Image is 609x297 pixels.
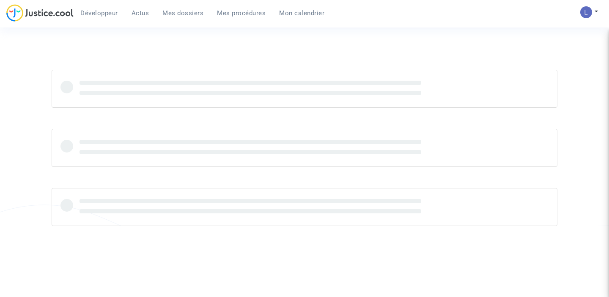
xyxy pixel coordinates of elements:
[6,4,74,22] img: jc-logo.svg
[156,7,210,19] a: Mes dossiers
[272,7,331,19] a: Mon calendrier
[217,9,266,17] span: Mes procédures
[74,7,125,19] a: Développeur
[80,9,118,17] span: Développeur
[210,7,272,19] a: Mes procédures
[279,9,324,17] span: Mon calendrier
[132,9,149,17] span: Actus
[162,9,203,17] span: Mes dossiers
[580,6,592,18] img: AATXAJzI13CaqkJmx-MOQUbNyDE09GJ9dorwRvFSQZdH=s96-c
[125,7,156,19] a: Actus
